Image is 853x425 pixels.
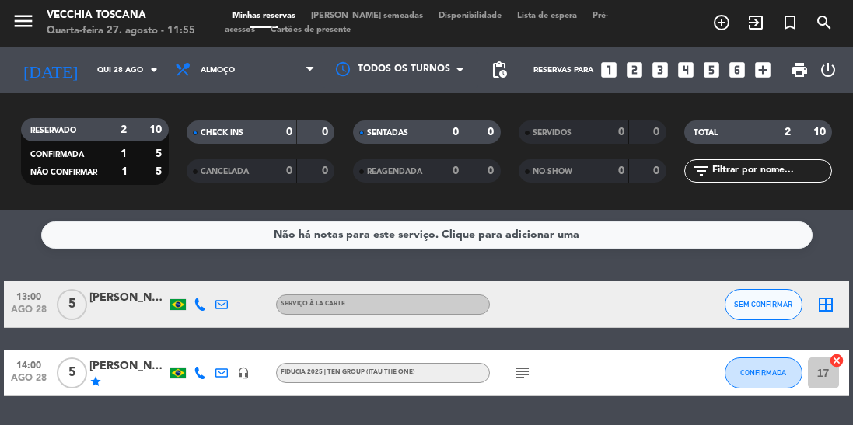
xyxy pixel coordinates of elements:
[727,60,747,80] i: looks_6
[785,127,791,138] strong: 2
[701,60,722,80] i: looks_5
[149,124,165,135] strong: 10
[746,13,765,32] i: exit_to_app
[274,226,579,244] div: Não há notas para este serviço. Clique para adicionar uma
[281,301,345,307] span: Serviço à la carte
[30,127,76,134] span: RESERVADO
[725,289,802,320] button: SEM CONFIRMAR
[47,23,195,39] div: Quarta-feira 27. agosto - 11:55
[533,66,593,75] span: Reservas para
[121,148,127,159] strong: 1
[89,289,167,307] div: [PERSON_NAME]
[201,66,235,75] span: Almoço
[711,162,831,179] input: Filtrar por nome...
[30,151,84,159] span: CONFIRMADA
[57,289,87,320] span: 5
[712,13,731,32] i: add_circle_outline
[599,60,619,80] i: looks_one
[303,12,431,20] span: [PERSON_NAME] semeadas
[47,8,195,23] div: Vecchia Toscana
[692,162,711,180] i: filter_list
[156,166,165,177] strong: 5
[121,166,128,177] strong: 1
[145,61,163,79] i: arrow_drop_down
[725,357,802,388] button: CONFIRMADA
[9,305,48,322] span: ago 28
[30,169,97,176] span: NÃO CONFIRMAR
[237,367,250,379] i: headset_mic
[57,357,87,388] span: 5
[829,353,844,368] i: cancel
[9,355,48,373] span: 14:00
[813,127,829,138] strong: 10
[367,129,408,137] span: SENTADAS
[225,12,303,20] span: Minhas reservas
[653,127,662,138] strong: 0
[734,300,792,308] span: SEM CONFIRMAR
[12,9,35,33] i: menu
[694,129,718,137] span: TOTAL
[753,60,773,80] i: add_box
[12,54,89,86] i: [DATE]
[819,61,837,79] i: power_settings_new
[89,357,167,375] div: [PERSON_NAME]
[367,168,422,176] span: REAGENDADA
[790,61,809,79] span: print
[201,129,243,137] span: CHECK INS
[815,47,841,93] div: LOG OUT
[281,369,415,375] span: Fiducia 2025 | TEN GROUP (ITAU THE ONE)
[322,127,331,138] strong: 0
[653,165,662,176] strong: 0
[490,61,509,79] span: pending_actions
[121,124,127,135] strong: 2
[488,127,497,138] strong: 0
[533,129,572,137] span: SERVIDOS
[650,60,670,80] i: looks_3
[816,295,835,314] i: border_all
[618,165,624,176] strong: 0
[781,13,799,32] i: turned_in_not
[509,12,585,20] span: Lista de espera
[533,168,572,176] span: NO-SHOW
[624,60,645,80] i: looks_two
[431,12,509,20] span: Disponibilidade
[676,60,696,80] i: looks_4
[12,9,35,38] button: menu
[89,375,102,388] i: star
[156,148,165,159] strong: 5
[322,165,331,176] strong: 0
[618,127,624,138] strong: 0
[286,127,292,138] strong: 0
[453,165,459,176] strong: 0
[201,168,249,176] span: CANCELADA
[286,165,292,176] strong: 0
[453,127,459,138] strong: 0
[9,373,48,391] span: ago 28
[740,368,786,377] span: CONFIRMADA
[9,287,48,305] span: 13:00
[513,364,532,382] i: subject
[815,13,834,32] i: search
[488,165,497,176] strong: 0
[263,26,358,34] span: Cartões de presente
